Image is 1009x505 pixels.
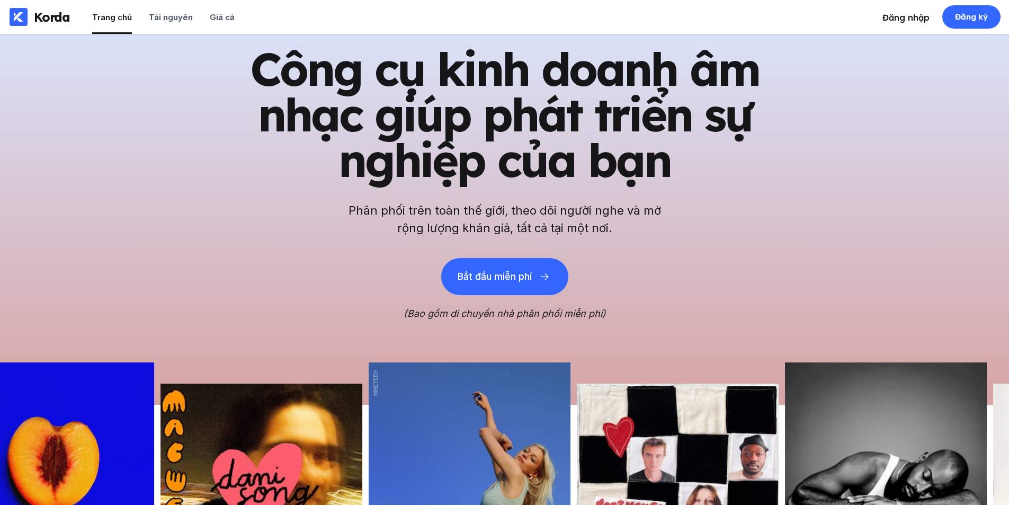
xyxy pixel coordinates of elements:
font: Bắt đầu miễn phí [458,271,531,282]
font: Korda [34,9,70,25]
font: Trang chủ [92,12,132,22]
button: Bắt đầu miễn phí [441,258,568,295]
font: Tài nguyên [149,12,193,22]
font: Đăng ký [955,12,988,22]
font: (Bao gồm di chuyển nhà phân phối miễn phí) [404,308,606,319]
font: Giá cả [210,12,235,22]
a: Đăng ký [942,5,1001,29]
font: Công cụ kinh doanh âm nhạc giúp phát triển sự nghiệp của bạn [250,40,759,189]
font: Phân phối trên toàn thế giới, theo dõi người nghe và mở rộng lượng khán giả, tất cả tại một nơi. [349,203,661,235]
font: Đăng nhập [882,12,930,23]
